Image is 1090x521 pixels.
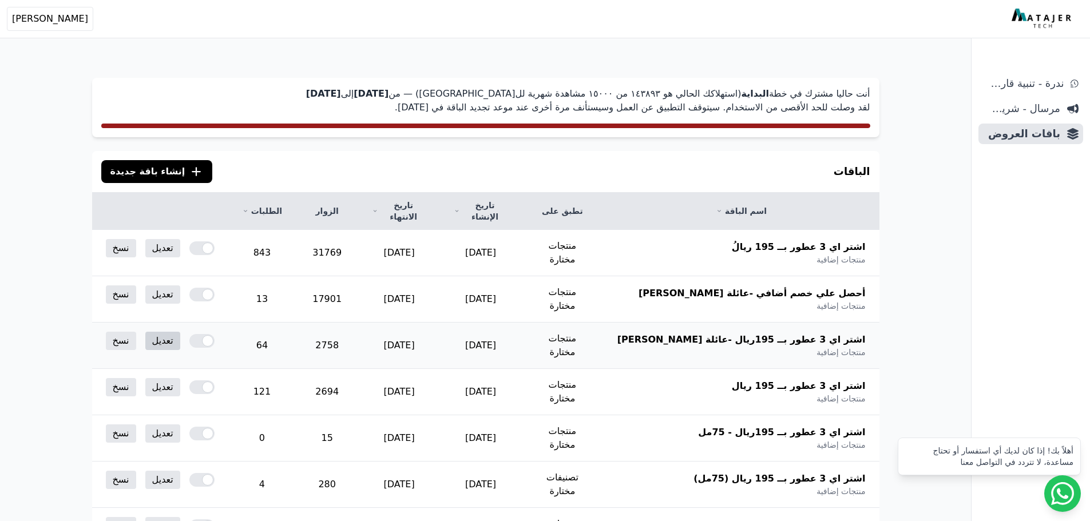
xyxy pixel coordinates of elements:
[816,439,865,451] span: منتجات إضافية
[521,276,604,323] td: منتجات مختارة
[440,276,521,323] td: [DATE]
[228,415,296,462] td: 0
[106,285,136,304] a: نسخ
[440,415,521,462] td: [DATE]
[639,287,866,300] span: أحصل علي خصم أضافي -عائلة [PERSON_NAME]
[145,332,180,350] a: تعديل
[296,193,358,230] th: الزوار
[106,424,136,443] a: نسخ
[358,369,440,415] td: [DATE]
[228,276,296,323] td: 13
[816,300,865,312] span: منتجات إضافية
[617,333,866,347] span: اشتر اي 3 عطور بــ 195ريال -عائلة [PERSON_NAME]
[440,462,521,508] td: [DATE]
[521,323,604,369] td: منتجات مختارة
[7,7,93,31] button: [PERSON_NAME]
[454,200,508,222] a: تاريخ الإنشاء
[228,369,296,415] td: 121
[106,332,136,350] a: نسخ
[296,462,358,508] td: 280
[296,230,358,276] td: 31769
[905,445,1073,468] div: أهلاً بك! إذا كان لديك أي استفسار أو تحتاج مساعدة، لا تتردد في التواصل معنا
[145,239,180,257] a: تعديل
[358,323,440,369] td: [DATE]
[12,12,88,26] span: [PERSON_NAME]
[106,471,136,489] a: نسخ
[145,378,180,396] a: تعديل
[732,379,866,393] span: اشتر اي 3 عطور بــ 195 ريال
[521,415,604,462] td: منتجات مختارة
[983,75,1064,92] span: ندرة - تنبية قارب علي النفاذ
[358,462,440,508] td: [DATE]
[110,165,185,178] span: إنشاء باقة جديدة
[983,101,1060,117] span: مرسال - شريط دعاية
[440,323,521,369] td: [DATE]
[296,323,358,369] td: 2758
[228,230,296,276] td: 843
[354,88,389,99] strong: [DATE]
[145,424,180,443] a: تعديل
[693,472,865,486] span: اشتر اي 3 عطور بــ 195 ريال (75مل)
[440,230,521,276] td: [DATE]
[106,239,136,257] a: نسخ
[1012,9,1074,29] img: MatajerTech Logo
[358,276,440,323] td: [DATE]
[741,88,768,99] strong: البداية
[617,205,866,217] a: اسم الباقة
[372,200,426,222] a: تاريخ الانتهاء
[358,415,440,462] td: [DATE]
[521,462,604,508] td: تصنيفات مختارة
[732,240,866,254] span: اشتر اي 3 عطور بــ 195 ريالُ
[816,393,865,404] span: منتجات إضافية
[306,88,341,99] strong: [DATE]
[983,126,1060,142] span: باقات العروض
[145,285,180,304] a: تعديل
[296,276,358,323] td: 17901
[440,369,521,415] td: [DATE]
[521,230,604,276] td: منتجات مختارة
[521,369,604,415] td: منتجات مختارة
[106,378,136,396] a: نسخ
[228,462,296,508] td: 4
[228,323,296,369] td: 64
[816,254,865,265] span: منتجات إضافية
[296,415,358,462] td: 15
[242,205,282,217] a: الطلبات
[358,230,440,276] td: [DATE]
[145,471,180,489] a: تعديل
[834,164,870,180] h3: الباقات
[816,347,865,358] span: منتجات إضافية
[521,193,604,230] th: تطبق على
[698,425,865,439] span: اشتر اي 3 عطور بــ 195ريال - 75مل
[101,87,870,114] p: أنت حاليا مشترك في خطة (استهلاكك الحالي هو ١٤۳٨٩۳ من ١٥۰۰۰ مشاهدة شهرية لل[GEOGRAPHIC_DATA]) — من...
[816,486,865,497] span: منتجات إضافية
[101,160,213,183] button: إنشاء باقة جديدة
[296,369,358,415] td: 2694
